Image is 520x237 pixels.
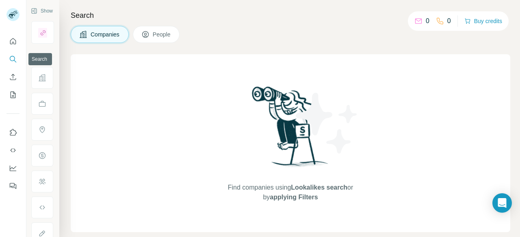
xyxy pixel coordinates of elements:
[6,70,19,84] button: Enrich CSV
[225,183,355,202] span: Find companies using or by
[71,10,510,21] h4: Search
[25,5,58,17] button: Show
[447,16,451,26] p: 0
[6,52,19,66] button: Search
[248,84,333,175] img: Surfe Illustration - Woman searching with binoculars
[270,194,318,201] span: applying Filters
[6,143,19,158] button: Use Surfe API
[6,34,19,49] button: Quick start
[6,88,19,102] button: My lists
[290,87,364,160] img: Surfe Illustration - Stars
[6,125,19,140] button: Use Surfe on LinkedIn
[426,16,429,26] p: 0
[492,193,512,213] div: Open Intercom Messenger
[91,30,120,38] span: Companies
[291,184,347,191] span: Lookalikes search
[6,179,19,193] button: Feedback
[6,161,19,175] button: Dashboard
[464,15,502,27] button: Buy credits
[153,30,171,38] span: People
